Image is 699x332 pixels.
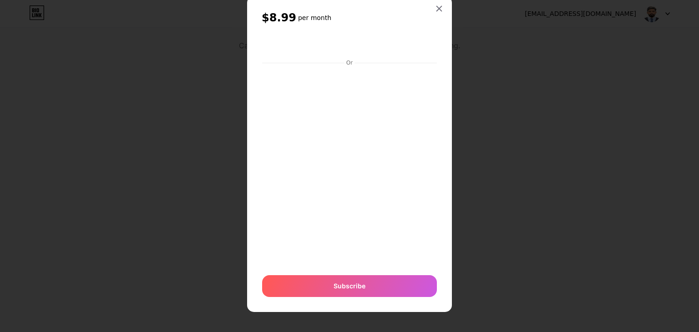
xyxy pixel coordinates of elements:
iframe: Secure payment button frame [262,35,437,56]
span: $8.99 [262,10,296,25]
h6: per month [298,13,331,22]
span: Subscribe [334,281,365,291]
div: Or [344,59,355,66]
iframe: Secure payment input frame [260,67,439,266]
